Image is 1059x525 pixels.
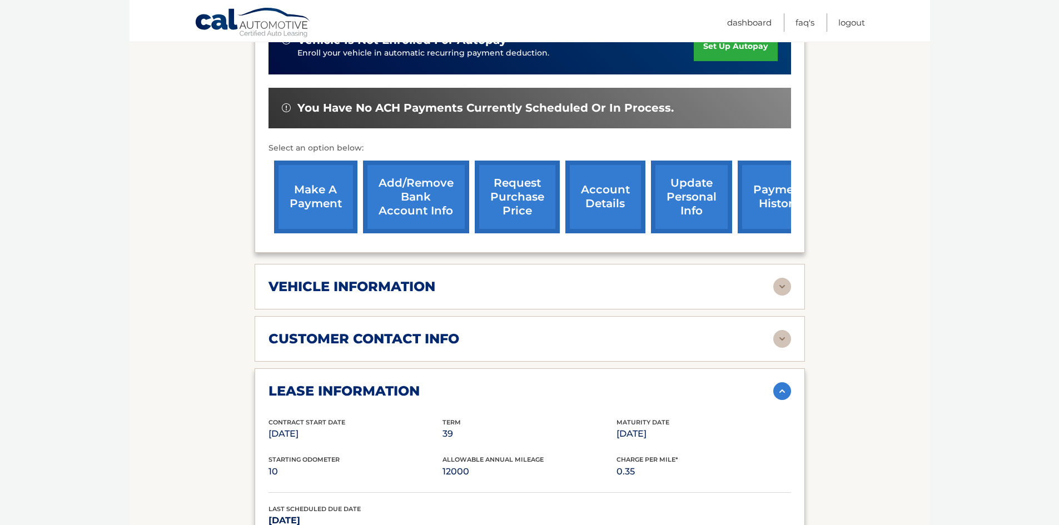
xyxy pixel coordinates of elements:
[651,161,732,233] a: update personal info
[297,101,674,115] span: You have no ACH payments currently scheduled or in process.
[195,7,311,39] a: Cal Automotive
[565,161,645,233] a: account details
[773,382,791,400] img: accordion-active.svg
[443,456,544,463] span: Allowable Annual Mileage
[269,505,361,513] span: Last Scheduled Due Date
[727,13,772,32] a: Dashboard
[269,464,443,479] p: 10
[443,426,616,442] p: 39
[773,278,791,296] img: accordion-rest.svg
[269,426,443,442] p: [DATE]
[838,13,865,32] a: Logout
[443,464,616,479] p: 12000
[282,103,291,112] img: alert-white.svg
[269,331,459,347] h2: customer contact info
[616,426,790,442] p: [DATE]
[269,418,345,426] span: Contract Start Date
[269,456,340,463] span: Starting Odometer
[269,383,420,399] h2: lease information
[738,161,821,233] a: payment history
[796,13,814,32] a: FAQ's
[694,32,777,61] a: set up autopay
[616,464,790,479] p: 0.35
[616,456,678,463] span: Charge Per Mile*
[443,418,461,426] span: Term
[274,161,357,233] a: make a payment
[269,278,435,295] h2: vehicle information
[616,418,669,426] span: Maturity Date
[297,47,694,59] p: Enroll your vehicle in automatic recurring payment deduction.
[475,161,560,233] a: request purchase price
[363,161,469,233] a: Add/Remove bank account info
[269,142,791,155] p: Select an option below:
[773,330,791,348] img: accordion-rest.svg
